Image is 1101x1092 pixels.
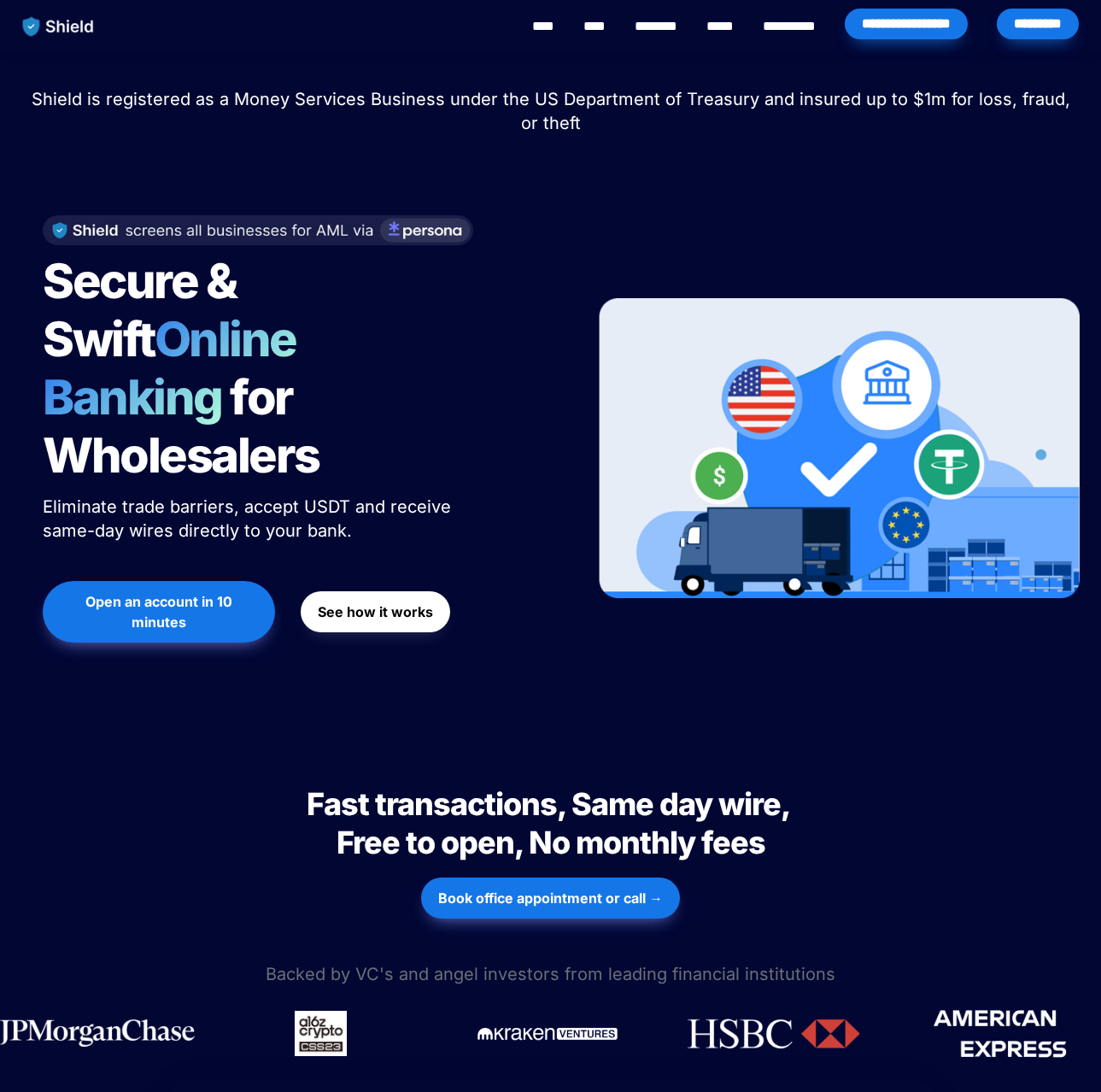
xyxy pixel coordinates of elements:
span: Eliminate trade barriers, accept USDT and receive same-day wires directly to your bank. [43,496,456,541]
span: for Wholesalers [43,368,319,484]
strong: Open an account in 10 minutes [85,593,236,631]
a: Open an account in 10 minutes [43,572,275,651]
span: Online Banking [43,310,313,426]
a: See how it works [301,583,450,641]
span: Secure & Swift [43,252,244,368]
button: See how it works [301,591,450,632]
span: Fast transactions, Same day wire, Free to open, No monthly fees [307,785,795,861]
img: website logo [15,9,102,44]
span: Shield is registered as a Money Services Business under the US Department of Treasury and insured... [32,89,1075,133]
span: Backed by VC's and angel investors from leading financial institutions [266,964,835,984]
a: Book office appointment or call → [421,869,680,927]
strong: See how it works [318,603,433,620]
strong: Book office appointment or call → [438,889,663,907]
button: Open an account in 10 minutes [43,581,275,643]
button: Book office appointment or call → [421,878,680,919]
